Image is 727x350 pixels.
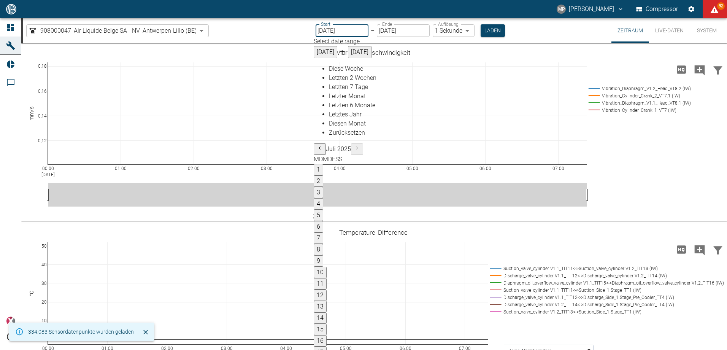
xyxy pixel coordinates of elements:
div: Diese Woche [329,64,376,73]
span: Select date range [314,38,360,45]
button: Previous month [314,143,326,155]
span: Juli 2025 [326,145,351,153]
label: Ende [382,21,392,27]
button: 6 [314,221,323,232]
span: Freitag [332,156,335,163]
button: 11 [314,278,327,290]
div: 334.083 Sensordatenpunkte wurden geladen [28,325,134,339]
span: Mittwoch [323,156,328,163]
div: Zurücksetzen [329,128,376,137]
button: Zeitraum [611,18,649,43]
button: System [690,18,724,43]
img: logo [5,4,17,14]
div: Letzter Monat [329,92,376,101]
button: 4 [314,198,323,210]
button: 14 [314,312,327,324]
button: Schließen [140,326,151,338]
button: 9 [314,255,323,267]
span: Diesen Monat [329,120,366,127]
span: Letzten 6 Monate [329,102,375,109]
div: MP [557,5,566,14]
button: 12 [314,290,327,301]
button: marc.philipps@neac.de [556,2,625,16]
button: Daten filtern [709,240,727,259]
span: 92 [717,2,725,10]
button: [DATE] [348,46,371,58]
button: Kommentar hinzufügen [690,240,709,259]
span: Samstag [335,156,339,163]
span: Letzten 7 Tage [329,83,368,91]
button: 3 [314,187,323,198]
input: DD.MM.YYYY [316,24,368,37]
div: Letzten 7 Tage [329,83,376,92]
span: Montag [314,156,319,163]
button: Kommentar hinzufügen [690,60,709,80]
span: Dienstag [319,156,323,163]
button: Next month [351,143,363,155]
span: Hohe Auflösung [672,65,690,73]
div: Letztes Jahr [329,110,376,119]
a: 908000047_Air Liquide Belge SA - NV_Antwerpen-Lillo (BE) [28,26,197,35]
span: Diese Woche [329,65,363,72]
div: Diesen Monat [329,119,376,128]
button: 7 [314,232,323,244]
button: 16 [314,335,327,347]
span: Letztes Jahr [329,111,362,118]
input: DD.MM.YYYY [377,24,430,37]
span: [DATE] [317,48,334,56]
span: Letzter Monat [329,92,366,100]
button: [DATE] [314,46,337,58]
div: 1 Sekunde [433,24,475,37]
div: Letzten 6 Monate [329,101,376,110]
button: 1 [314,164,323,175]
span: Hohe Auflösung [672,245,690,253]
button: 2 [314,175,323,187]
button: Compressor [635,2,680,16]
button: 15 [314,324,327,335]
span: Letzten 2 Wochen [329,74,376,81]
h5: – [337,46,348,58]
span: Zurücksetzen [329,129,365,136]
span: Donnerstag [328,156,332,163]
label: Start [321,21,330,27]
span: 908000047_Air Liquide Belge SA - NV_Antwerpen-Lillo (BE) [40,26,197,35]
label: Auflösung [438,21,459,27]
p: – [371,26,375,35]
button: 10 [314,267,327,278]
button: 13 [314,301,327,312]
button: Live-Daten [649,18,690,43]
button: Daten filtern [709,60,727,80]
button: Einstellungen [684,2,698,16]
button: 8 [314,244,323,255]
img: Xplore Logo [6,317,15,326]
span: [DATE] [351,48,368,56]
button: 5 [314,210,323,221]
span: Sonntag [339,156,342,163]
button: Laden [481,24,505,37]
div: Letzten 2 Wochen [329,73,376,83]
